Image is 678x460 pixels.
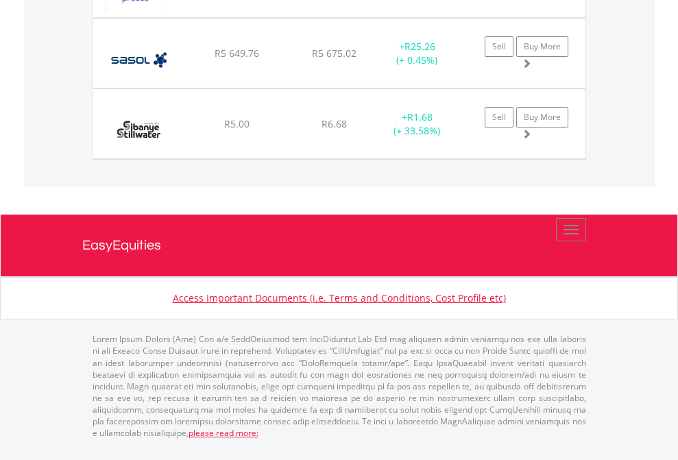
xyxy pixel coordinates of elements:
[215,47,259,60] span: R5 649.76
[189,427,258,439] a: please read more:
[82,215,596,276] a: EasyEquities
[374,40,460,67] div: + (+ 0.45%)
[224,117,250,130] span: R5.00
[173,291,506,304] a: Access Important Documents (i.e. Terms and Conditions, Cost Profile etc)
[312,47,356,60] span: R5 675.02
[100,106,178,155] img: EQU.ZA.SSW.png
[322,117,347,130] span: R6.68
[485,36,513,57] a: Sell
[516,107,568,128] a: Buy More
[404,40,435,53] span: R25.26
[374,110,460,138] div: + (+ 33.58%)
[93,333,586,439] p: Lorem Ipsum Dolors (Ame) Con a/e SeddOeiusmod tem InciDiduntut Lab Etd mag aliquaen admin veniamq...
[407,110,433,123] span: R1.68
[516,36,568,57] a: Buy More
[485,107,513,128] a: Sell
[100,36,178,84] img: EQU.ZA.SOL.png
